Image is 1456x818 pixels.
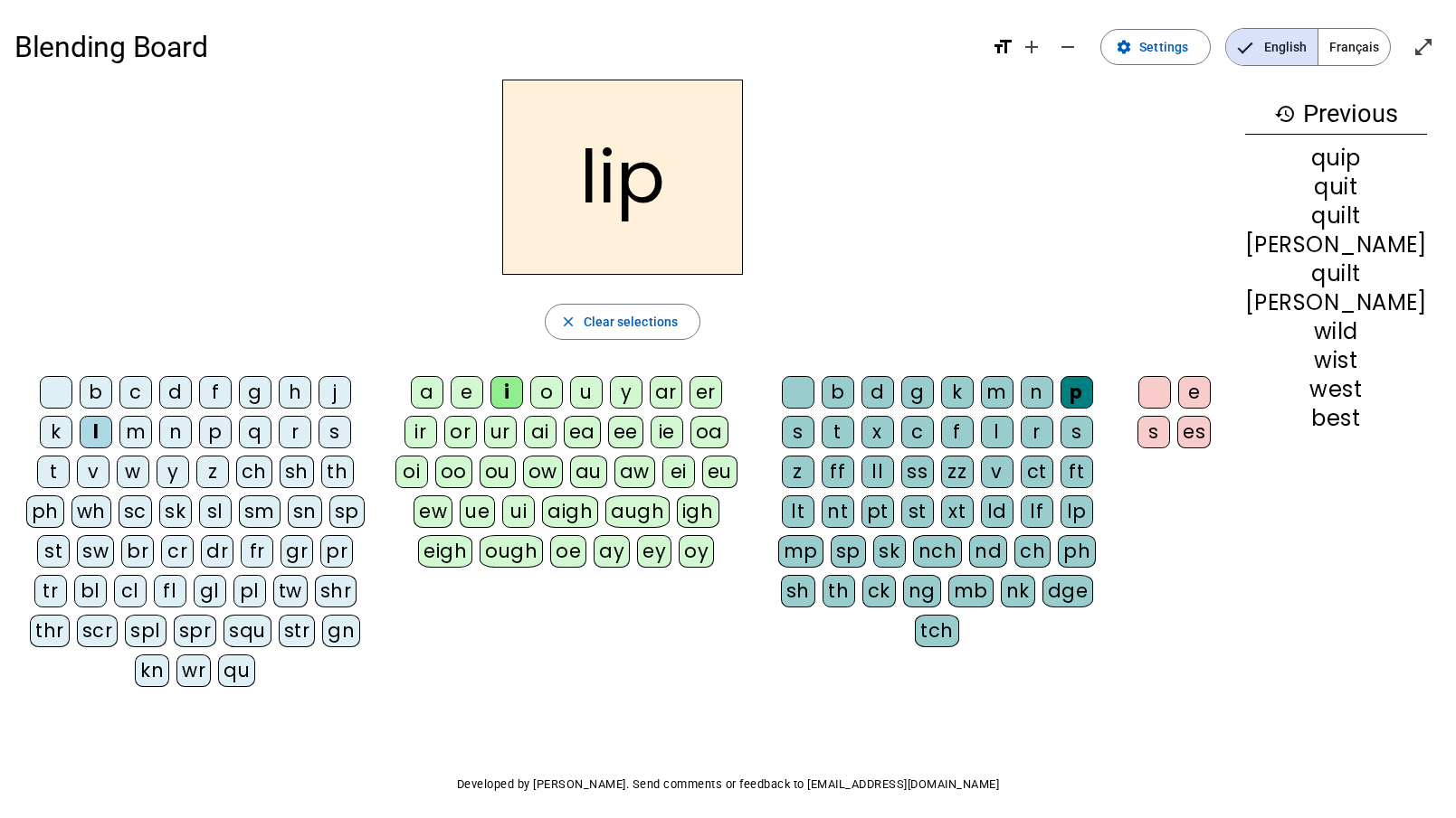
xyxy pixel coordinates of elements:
mat-icon: remove [1057,36,1079,58]
div: best [1245,408,1427,429]
div: u [570,376,603,409]
mat-icon: open_in_full [1413,36,1434,58]
div: sp [831,535,866,568]
div: th [823,575,855,607]
mat-button-toggle-group: Language selection [1225,28,1391,66]
div: thr [30,615,70,647]
mat-icon: settings [1116,39,1132,55]
div: st [901,495,934,528]
div: wist [1245,350,1427,371]
div: west [1245,379,1427,400]
div: xt [941,495,974,528]
div: g [901,376,934,409]
div: y [157,456,189,488]
div: s [782,416,814,448]
span: Clear selections [584,311,679,333]
div: n [1021,376,1053,409]
div: nt [822,495,854,528]
div: v [77,456,109,488]
div: s [1061,416,1093,448]
div: mb [948,575,994,607]
div: quit [1245,176,1427,198]
div: ey [637,535,671,568]
mat-icon: format_size [992,36,1013,58]
div: quilt [1245,205,1427,227]
div: r [1021,416,1053,448]
div: p [1061,376,1093,409]
div: quilt [1245,263,1427,285]
div: ar [650,376,682,409]
div: t [822,416,854,448]
div: ff [822,456,854,488]
div: cl [114,575,147,607]
div: tch [915,615,959,647]
div: tw [273,575,308,607]
div: augh [605,495,670,528]
div: squ [224,615,271,647]
div: ss [901,456,934,488]
div: ie [651,416,683,448]
div: p [199,416,232,448]
div: ng [903,575,941,607]
div: eu [702,456,738,488]
h3: Previous [1245,94,1427,135]
div: d [861,376,894,409]
div: sc [119,495,152,528]
div: ir [404,416,437,448]
div: ct [1021,456,1053,488]
div: i [490,376,523,409]
h2: lip [502,80,743,275]
div: sk [873,535,906,568]
button: Clear selections [545,304,701,340]
div: t [37,456,70,488]
div: ch [1014,535,1051,568]
div: eigh [418,535,472,568]
div: sw [77,535,114,568]
p: Developed by [PERSON_NAME]. Send comments or feedback to [EMAIL_ADDRESS][DOMAIN_NAME] [14,774,1442,795]
div: fl [154,575,186,607]
div: n [159,416,192,448]
div: wh [71,495,111,528]
div: shr [315,575,357,607]
button: Increase font size [1013,29,1050,65]
div: oa [690,416,728,448]
div: gl [194,575,226,607]
div: o [530,376,563,409]
div: qu [218,654,255,687]
div: spr [174,615,217,647]
div: gn [322,615,360,647]
div: lf [1021,495,1053,528]
div: c [901,416,934,448]
div: ch [236,456,272,488]
span: Settings [1139,36,1188,58]
div: f [199,376,232,409]
div: ow [523,456,563,488]
div: pl [233,575,266,607]
div: ck [862,575,896,607]
div: spl [125,615,167,647]
div: ee [608,416,643,448]
div: lt [782,495,814,528]
div: lp [1061,495,1093,528]
div: s [319,416,351,448]
div: ough [480,535,543,568]
div: oi [395,456,428,488]
span: Français [1318,29,1390,65]
div: m [119,416,152,448]
div: ll [861,456,894,488]
div: ew [414,495,452,528]
div: wild [1245,321,1427,343]
div: dge [1042,575,1094,607]
div: sh [781,575,815,607]
div: ui [502,495,535,528]
div: d [159,376,192,409]
div: c [119,376,152,409]
div: sl [199,495,232,528]
mat-icon: add [1021,36,1042,58]
button: Enter full screen [1405,29,1442,65]
div: br [121,535,154,568]
div: e [451,376,483,409]
div: v [981,456,1013,488]
div: aigh [542,495,598,528]
div: pt [861,495,894,528]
